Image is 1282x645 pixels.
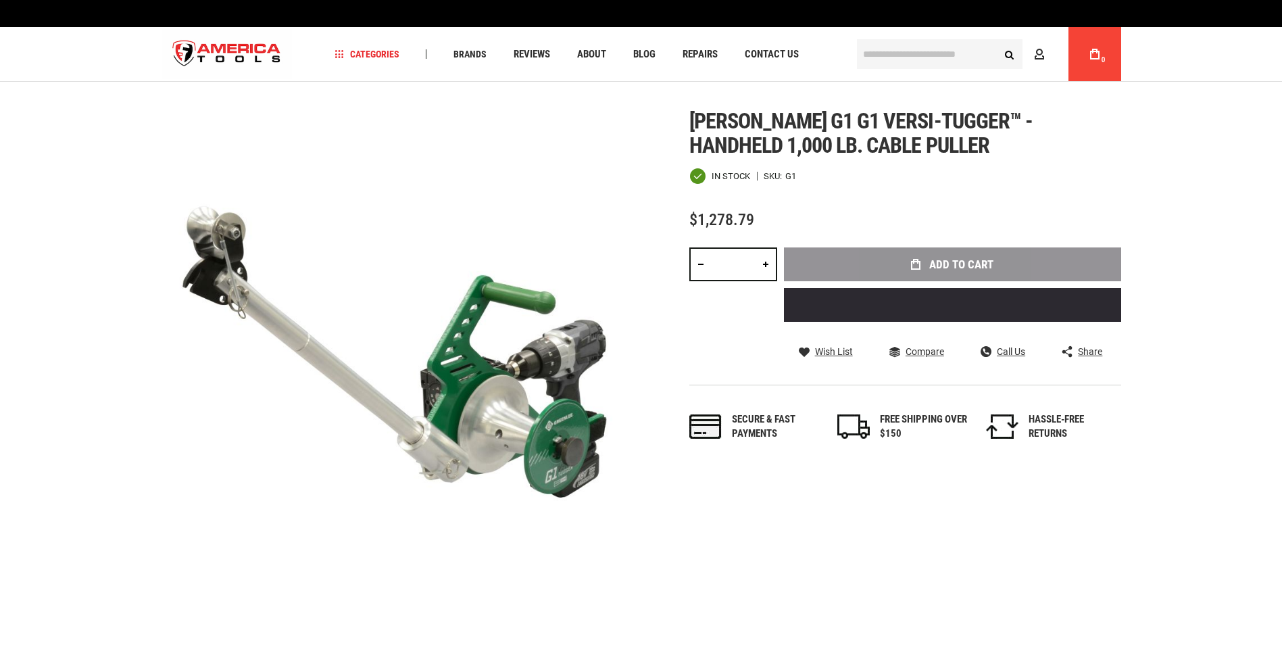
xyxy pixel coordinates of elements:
span: Share [1078,347,1102,356]
img: main product photo [162,109,641,589]
span: Contact Us [745,49,799,59]
a: Reviews [508,45,556,64]
span: Blog [633,49,656,59]
span: Categories [335,49,399,59]
div: HASSLE-FREE RETURNS [1029,412,1116,441]
div: G1 [785,172,796,181]
span: Wish List [815,347,853,356]
img: payments [689,414,722,439]
span: Brands [453,49,487,59]
span: [PERSON_NAME] g1 g1 versi-tugger™ - handheld 1,000 lb. cable puller [689,108,1033,158]
a: Call Us [981,345,1025,358]
span: Repairs [683,49,718,59]
img: shipping [837,414,870,439]
div: FREE SHIPPING OVER $150 [880,412,968,441]
a: store logo [162,29,293,80]
span: 0 [1102,56,1106,64]
a: About [571,45,612,64]
button: Search [997,41,1022,67]
strong: SKU [764,172,785,181]
a: Repairs [676,45,724,64]
a: Contact Us [739,45,805,64]
span: $1,278.79 [689,210,754,229]
img: America Tools [162,29,293,80]
span: Compare [906,347,944,356]
a: 0 [1082,27,1108,81]
div: Availability [689,168,750,185]
span: About [577,49,606,59]
a: Wish List [799,345,853,358]
img: returns [986,414,1018,439]
span: Call Us [997,347,1025,356]
span: In stock [712,172,750,181]
span: Reviews [514,49,550,59]
a: Categories [328,45,405,64]
a: Blog [627,45,662,64]
a: Compare [889,345,944,358]
a: Brands [447,45,493,64]
div: Secure & fast payments [732,412,820,441]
